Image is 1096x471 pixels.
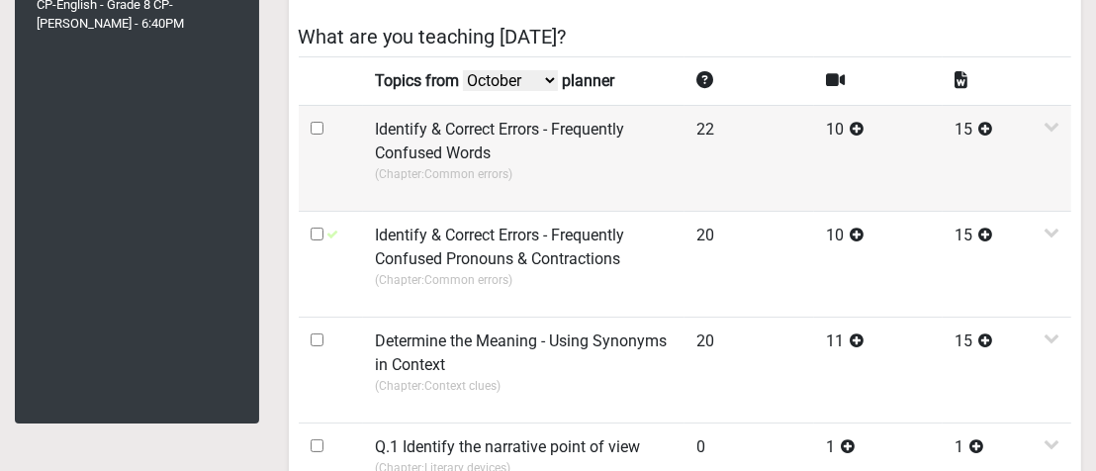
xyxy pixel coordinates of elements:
[943,317,1071,423] td: 15
[363,56,685,105] td: Topics from planner
[814,211,943,317] td: 10
[685,105,813,211] td: 22
[375,165,674,183] p: (Chapter: Common errors )
[685,211,813,317] td: 20
[814,105,943,211] td: 10
[375,271,674,289] p: (Chapter: Common errors )
[375,377,674,395] p: (Chapter: Context clues )
[685,317,813,423] td: 20
[375,224,674,271] label: Identify & Correct Errors - Frequently Confused Pronouns & Contractions
[299,25,1072,48] h5: What are you teaching [DATE]?
[943,105,1071,211] td: 15
[375,330,674,377] label: Determine the Meaning - Using Synonyms in Context
[375,435,640,459] label: Q.1 Identify the narrative point of view
[375,118,674,165] label: Identify & Correct Errors - Frequently Confused Words
[814,317,943,423] td: 11
[943,211,1071,317] td: 15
